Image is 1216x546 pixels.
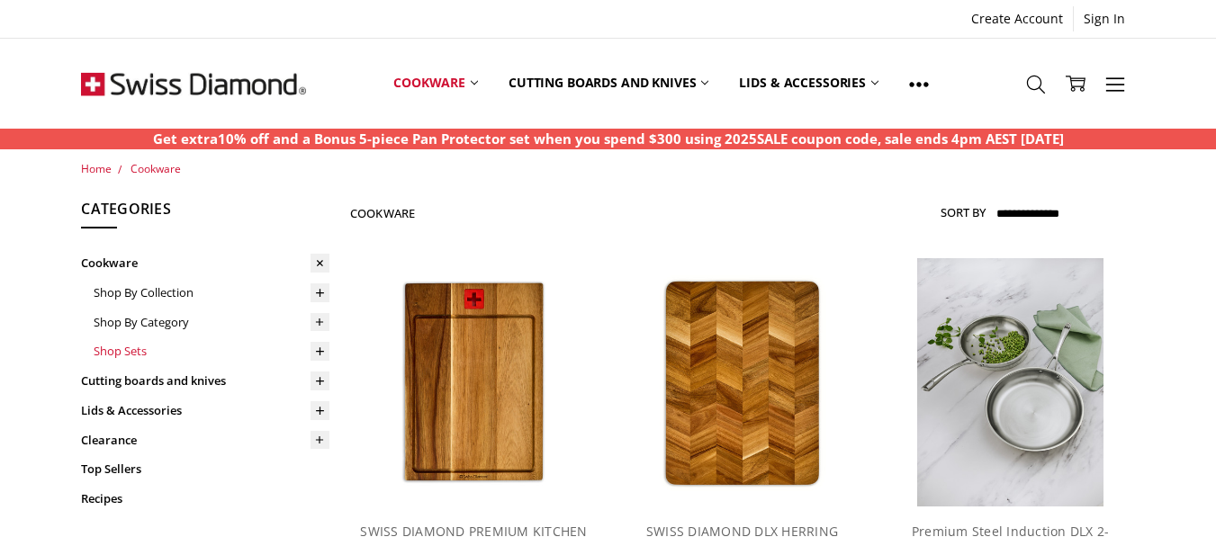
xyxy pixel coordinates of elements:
[94,336,329,366] a: Shop Sets
[917,258,1103,506] img: Premium steel DLX 2pc fry pan set (28 and 24cm) life style shot
[493,43,725,123] a: Cutting boards and knives
[378,43,493,123] a: Cookware
[350,258,599,506] a: SWISS DIAMOND PREMIUM KITCHEN 36x25.5x2CM CUTTING BOARD
[350,206,416,220] h1: Cookware
[724,43,893,123] a: Lids & Accessories
[81,248,329,278] a: Cookware
[81,366,329,396] a: Cutting boards and knives
[81,484,329,514] a: Recipes
[81,39,306,129] img: Free Shipping On Every Order
[153,129,1064,149] p: Get extra10% off and a Bonus 5-piece Pan Protector set when you spend $300 using 2025SALE coupon ...
[887,258,1135,506] a: Premium steel DLX 2pc fry pan set (28 and 24cm) life style shot
[81,161,112,176] a: Home
[131,161,181,176] a: Cookware
[1074,6,1135,31] a: Sign In
[641,258,842,506] img: SWISS DIAMOND DLX HERRING BONE CUTTING BOARD 40x30x3CM
[94,308,329,337] a: Shop By Category
[81,396,329,425] a: Lids & Accessories
[894,43,944,124] a: Show All
[81,425,329,455] a: Clearance
[379,258,569,506] img: SWISS DIAMOND PREMIUM KITCHEN 36x25.5x2CM CUTTING BOARD
[94,278,329,308] a: Shop By Collection
[81,198,329,228] h5: Categories
[961,6,1073,31] a: Create Account
[618,258,867,506] a: SWISS DIAMOND DLX HERRING BONE CUTTING BOARD 40x30x3CM
[81,454,329,484] a: Top Sellers
[941,198,986,227] label: Sort By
